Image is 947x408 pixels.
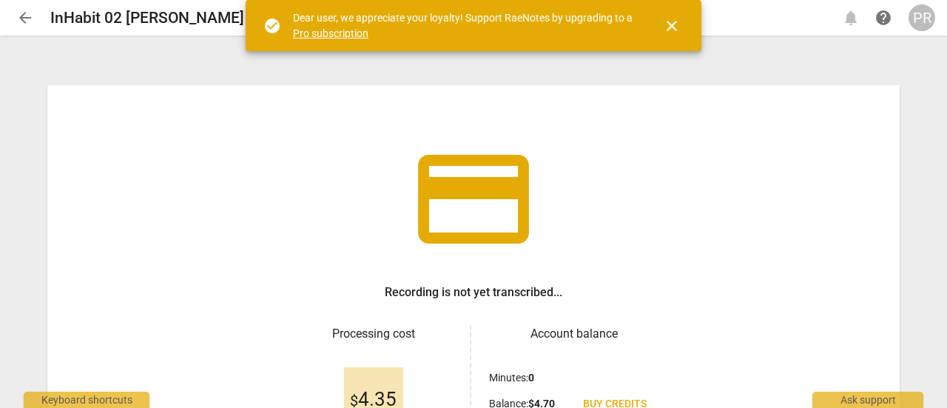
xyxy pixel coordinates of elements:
span: close [663,17,681,35]
div: Keyboard shortcuts [24,392,149,408]
span: arrow_back [16,9,34,27]
button: Close [654,8,690,44]
span: help [874,9,892,27]
div: Ask support [812,392,923,408]
a: Help [870,4,897,31]
span: check_circle [263,17,281,35]
h3: Recording is not yet transcribed... [385,284,562,301]
span: credit_card [407,133,540,266]
h2: InHabit 02 [PERSON_NAME] - Draft 1 (1) [50,9,326,27]
button: PR [909,4,935,31]
h3: Account balance [489,325,658,343]
p: Minutes : [489,370,534,386]
div: Dear user, we appreciate your loyalty! Support RaeNotes by upgrading to a [293,10,636,41]
a: Pro subscription [293,27,368,39]
b: 0 [528,372,534,384]
h3: Processing cost [289,325,458,343]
